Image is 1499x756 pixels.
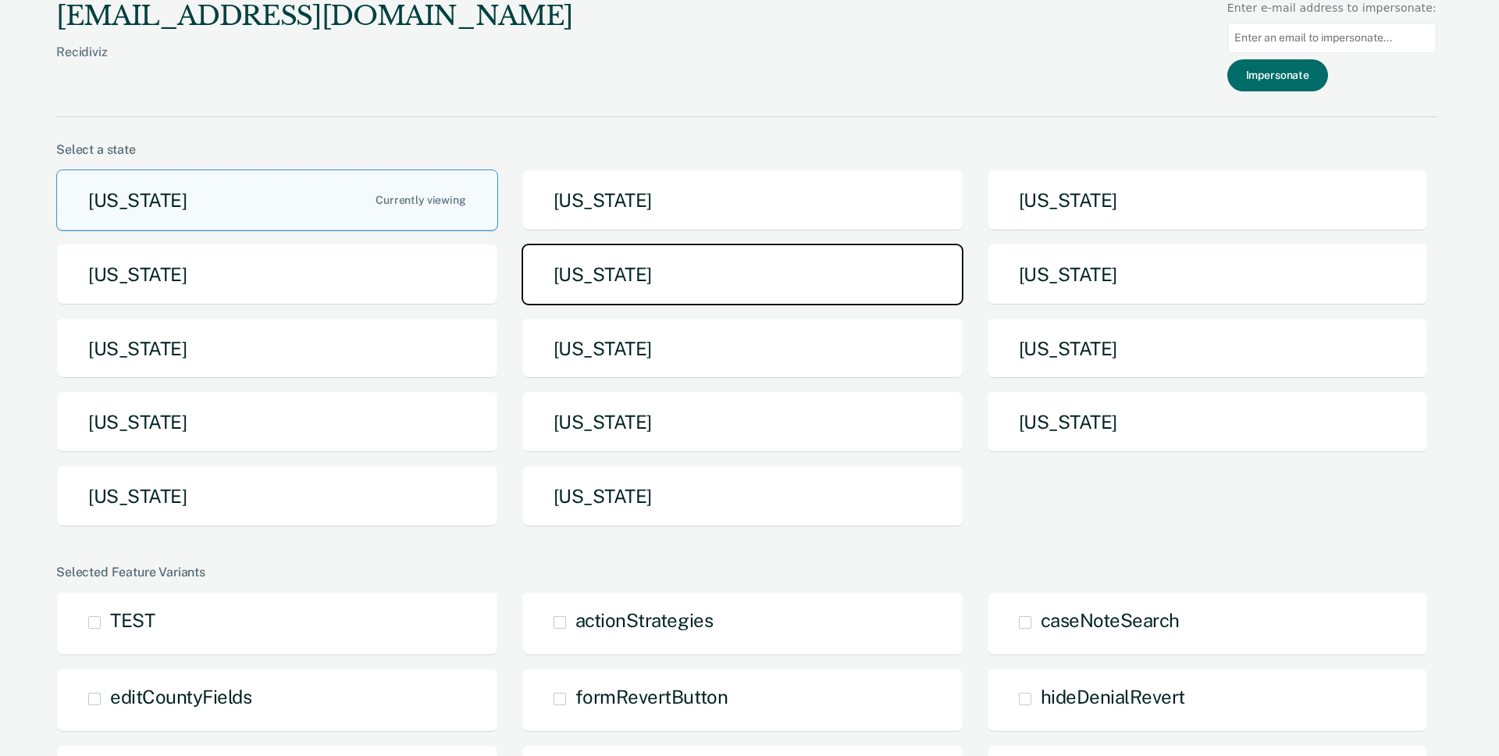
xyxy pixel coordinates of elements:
span: TEST [110,609,155,631]
span: formRevertButton [575,686,728,708]
button: [US_STATE] [522,318,963,380]
button: [US_STATE] [56,244,498,305]
button: [US_STATE] [56,465,498,527]
button: [US_STATE] [56,318,498,380]
input: Enter an email to impersonate... [1227,23,1437,53]
button: [US_STATE] [522,391,963,453]
button: [US_STATE] [522,465,963,527]
div: Select a state [56,142,1437,157]
button: [US_STATE] [987,391,1429,453]
span: caseNoteSearch [1041,609,1180,631]
button: [US_STATE] [987,318,1429,380]
button: [US_STATE] [56,391,498,453]
button: [US_STATE] [522,169,963,231]
button: [US_STATE] [56,169,498,231]
span: hideDenialRevert [1041,686,1185,708]
div: Selected Feature Variants [56,565,1437,579]
div: Recidiviz [56,45,573,84]
button: [US_STATE] [987,244,1429,305]
button: [US_STATE] [987,169,1429,231]
span: actionStrategies [575,609,713,631]
button: [US_STATE] [522,244,963,305]
button: Impersonate [1227,59,1328,91]
span: editCountyFields [110,686,251,708]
